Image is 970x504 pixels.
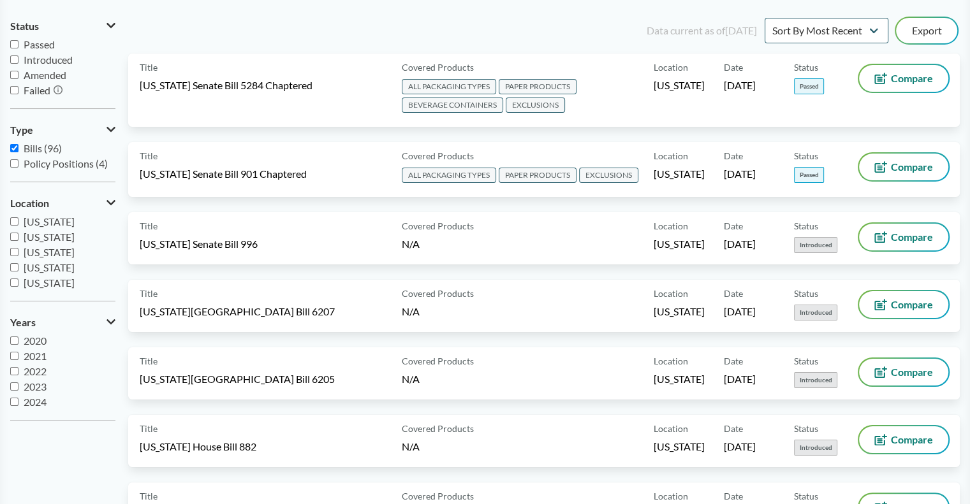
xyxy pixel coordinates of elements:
[140,61,158,74] span: Title
[402,219,474,233] span: Covered Products
[891,367,933,377] span: Compare
[24,54,73,66] span: Introduced
[499,168,577,183] span: PAPER PRODUCTS
[140,219,158,233] span: Title
[724,287,743,300] span: Date
[794,237,837,253] span: Introduced
[794,354,818,368] span: Status
[10,192,115,214] button: Location
[10,119,115,141] button: Type
[724,78,756,92] span: [DATE]
[402,305,420,317] span: N/A
[896,18,957,43] button: Export
[24,365,47,377] span: 2022
[402,149,474,162] span: Covered Products
[654,372,705,386] span: [US_STATE]
[724,372,756,386] span: [DATE]
[24,84,50,96] span: Failed
[654,219,688,233] span: Location
[402,354,474,368] span: Covered Products
[499,79,577,94] span: PAPER PRODUCTS
[794,440,837,456] span: Introduced
[794,287,818,300] span: Status
[24,231,75,243] span: [US_STATE]
[10,40,18,48] input: Passed
[24,38,55,50] span: Passed
[402,440,420,452] span: N/A
[10,278,18,287] input: [US_STATE]
[859,65,948,92] button: Compare
[10,233,18,241] input: [US_STATE]
[140,372,335,386] span: [US_STATE][GEOGRAPHIC_DATA] Bill 6205
[402,238,420,250] span: N/A
[402,79,496,94] span: ALL PACKAGING TYPES
[654,61,688,74] span: Location
[402,287,474,300] span: Covered Products
[24,335,47,347] span: 2020
[402,422,474,435] span: Covered Products
[10,352,18,360] input: 2021
[140,149,158,162] span: Title
[794,149,818,162] span: Status
[10,55,18,64] input: Introduced
[24,396,47,408] span: 2024
[891,162,933,172] span: Compare
[794,489,818,503] span: Status
[724,305,756,319] span: [DATE]
[647,23,757,38] div: Data current as of [DATE]
[10,198,49,209] span: Location
[10,124,33,136] span: Type
[140,237,258,251] span: [US_STATE] Senate Bill 996
[859,426,948,453] button: Compare
[10,248,18,256] input: [US_STATE]
[10,263,18,271] input: [US_STATE]
[654,489,688,503] span: Location
[10,86,18,94] input: Failed
[10,20,39,32] span: Status
[10,317,36,328] span: Years
[140,489,158,503] span: Title
[654,78,705,92] span: [US_STATE]
[24,261,75,273] span: [US_STATE]
[10,15,115,37] button: Status
[859,154,948,180] button: Compare
[654,305,705,319] span: [US_STATE]
[724,61,743,74] span: Date
[10,159,18,168] input: Policy Positions (4)
[24,380,47,392] span: 2023
[654,440,705,454] span: [US_STATE]
[506,97,565,113] span: EXCLUSIONS
[10,398,18,406] input: 2024
[794,78,824,94] span: Passed
[402,97,503,113] span: BEVERAGE CONTAINERS
[724,489,743,503] span: Date
[724,440,756,454] span: [DATE]
[794,422,818,435] span: Status
[794,305,837,320] span: Introduced
[724,354,743,368] span: Date
[724,219,743,233] span: Date
[724,149,743,162] span: Date
[794,61,818,74] span: Status
[724,167,756,181] span: [DATE]
[140,78,312,92] span: [US_STATE] Senate Bill 5284 Chaptered
[24,215,75,227] span: [US_STATE]
[402,373,420,385] span: N/A
[794,219,818,233] span: Status
[859,291,948,318] button: Compare
[654,287,688,300] span: Location
[140,422,158,435] span: Title
[10,367,18,375] input: 2022
[891,435,933,445] span: Compare
[140,305,335,319] span: [US_STATE][GEOGRAPHIC_DATA] Bill 6207
[724,237,756,251] span: [DATE]
[24,350,47,362] span: 2021
[140,167,307,181] span: [US_STATE] Senate Bill 901 Chaptered
[24,157,108,169] span: Policy Positions (4)
[724,422,743,435] span: Date
[579,168,638,183] span: EXCLUSIONS
[891,73,933,83] span: Compare
[24,142,62,154] span: Bills (96)
[10,382,18,391] input: 2023
[402,61,474,74] span: Covered Products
